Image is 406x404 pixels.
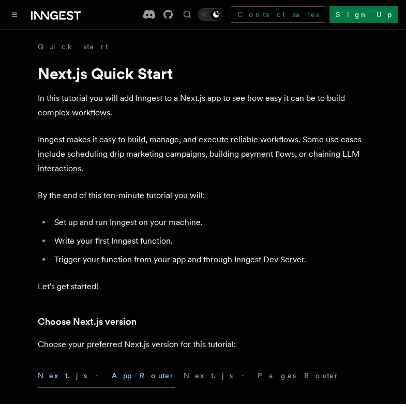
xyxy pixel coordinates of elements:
[51,215,369,230] li: Set up and run Inngest on your machine.
[38,364,175,387] button: Next.js - App Router
[181,8,193,21] button: Find something...
[51,252,369,267] li: Trigger your function from your app and through Inngest Dev Server.
[38,188,369,203] p: By the end of this ten-minute tutorial you will:
[38,279,369,294] p: Let's get started!
[38,91,369,120] p: In this tutorial you will add Inngest to a Next.js app to see how easy it can be to build complex...
[8,8,21,21] button: Toggle navigation
[329,6,398,23] a: Sign Up
[38,315,137,329] a: Choose Next.js version
[184,364,340,387] button: Next.js - Pages Router
[38,337,369,352] p: Choose your preferred Next.js version for this tutorial:
[38,132,369,176] p: Inngest makes it easy to build, manage, and execute reliable workflows. Some use cases include sc...
[51,234,369,248] li: Write your first Inngest function.
[231,6,325,23] a: Contact sales
[38,64,369,83] h1: Next.js Quick Start
[198,8,222,21] button: Toggle dark mode
[38,41,108,52] a: Quick start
